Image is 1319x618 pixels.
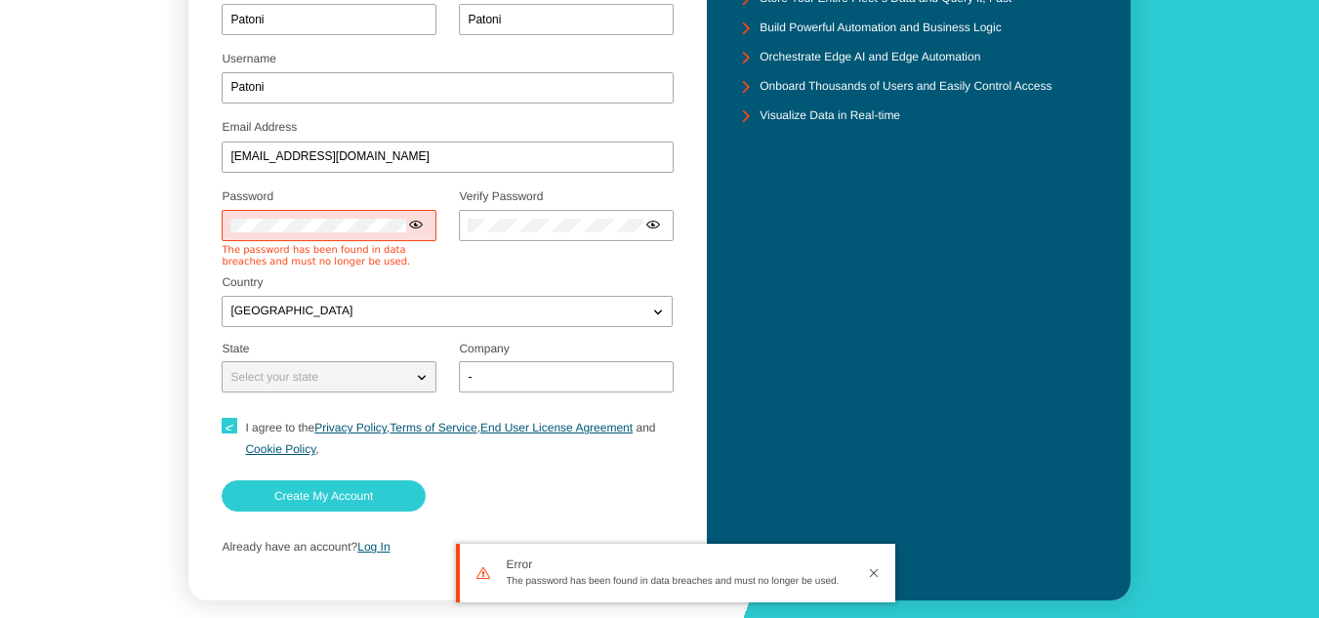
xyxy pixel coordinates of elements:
[740,345,1096,546] iframe: YouTube video player
[760,80,1051,94] unity-typography: Onboard Thousands of Users and Easily Control Access
[636,421,655,434] span: and
[390,421,476,434] a: Terms of Service
[222,120,297,134] label: Email Address
[480,421,633,434] a: End User License Agreement
[222,189,273,203] label: Password
[222,541,673,555] p: Already have an account?
[245,442,315,456] a: Cookie Policy
[760,21,1001,35] unity-typography: Build Powerful Automation and Business Logic
[222,52,275,65] label: Username
[314,421,387,434] a: Privacy Policy
[760,109,900,123] unity-typography: Visualize Data in Real-time
[760,51,980,64] unity-typography: Orchestrate Edge AI and Edge Automation
[459,189,543,203] label: Verify Password
[245,421,655,456] span: I agree to the , , ,
[357,540,390,554] a: Log In
[222,245,436,268] div: The password has been found in data breaches and must no longer be used.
